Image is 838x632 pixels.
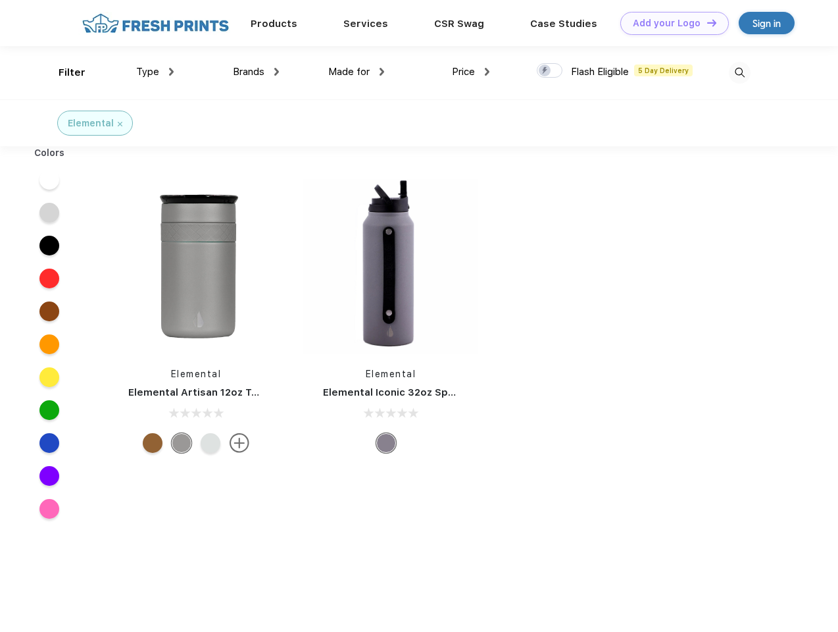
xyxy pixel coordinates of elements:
img: DT [707,19,716,26]
a: Elemental Iconic 32oz Sport Water Bottle [323,386,531,398]
a: CSR Swag [434,18,484,30]
img: dropdown.png [274,68,279,76]
a: Elemental [171,369,222,379]
div: Teak Wood [143,433,162,453]
a: Elemental Artisan 12oz Tumbler [128,386,287,398]
div: Elemental [68,117,114,130]
img: dropdown.png [169,68,174,76]
img: dropdown.png [485,68,489,76]
a: Products [251,18,297,30]
div: Colors [24,146,75,160]
img: filter_cancel.svg [118,122,122,126]
div: Filter [59,65,86,80]
img: desktop_search.svg [729,62,751,84]
img: fo%20logo%202.webp [78,12,233,35]
span: Made for [328,66,370,78]
div: Graphite [376,433,396,453]
a: Services [343,18,388,30]
span: Price [452,66,475,78]
img: more.svg [230,433,249,453]
div: Graphite [172,433,191,453]
span: Flash Eligible [571,66,629,78]
img: dropdown.png [380,68,384,76]
div: Add your Logo [633,18,701,29]
a: Elemental [366,369,416,379]
div: White Marble [201,433,220,453]
span: Brands [233,66,264,78]
a: Sign in [739,12,795,34]
span: Type [136,66,159,78]
span: 5 Day Delivery [634,65,693,76]
div: Sign in [752,16,781,31]
img: func=resize&h=266 [109,179,283,354]
img: func=resize&h=266 [303,179,478,354]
